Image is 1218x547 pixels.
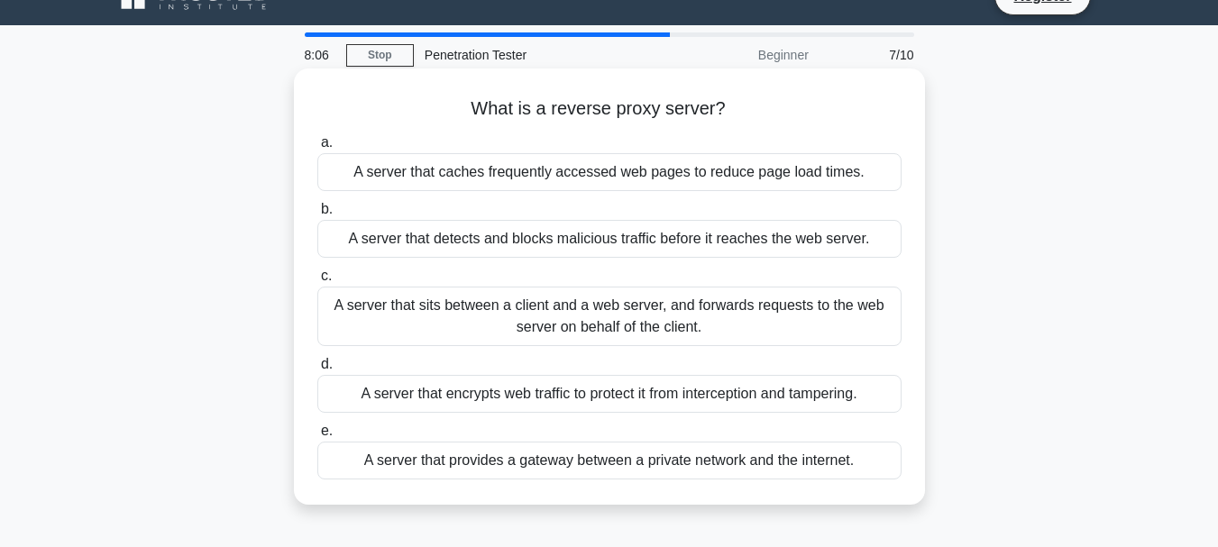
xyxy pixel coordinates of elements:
div: A server that provides a gateway between a private network and the internet. [317,442,902,479]
h5: What is a reverse proxy server? [316,97,903,121]
div: Penetration Tester [414,37,662,73]
div: A server that encrypts web traffic to protect it from interception and tampering. [317,375,902,413]
div: 8:06 [294,37,346,73]
div: A server that caches frequently accessed web pages to reduce page load times. [317,153,902,191]
div: Beginner [662,37,820,73]
a: Stop [346,44,414,67]
span: b. [321,201,333,216]
div: A server that sits between a client and a web server, and forwards requests to the web server on ... [317,287,902,346]
span: e. [321,423,333,438]
span: a. [321,134,333,150]
span: d. [321,356,333,371]
span: c. [321,268,332,283]
div: A server that detects and blocks malicious traffic before it reaches the web server. [317,220,902,258]
div: 7/10 [820,37,925,73]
